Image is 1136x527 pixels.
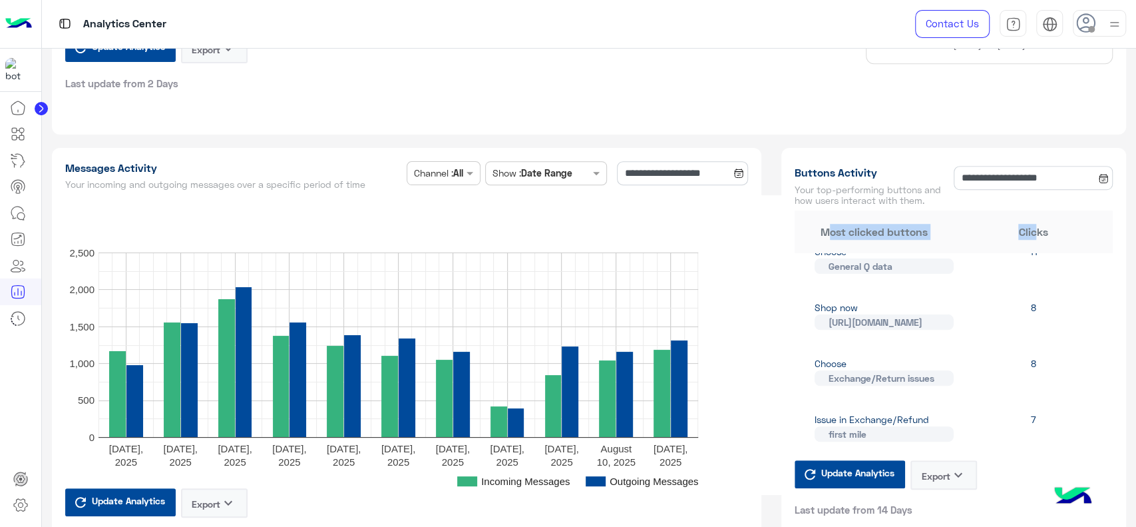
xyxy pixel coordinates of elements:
[89,37,168,55] span: Update Analytics
[272,442,306,454] text: [DATE],
[114,456,136,467] text: 2025
[5,58,29,82] img: 317874714732967
[550,456,572,467] text: 2025
[815,259,954,274] span: General Q data
[108,442,142,454] text: [DATE],
[795,412,954,442] div: Issue in Exchange/Refund
[1000,10,1026,38] a: tab
[795,460,905,488] button: Update Analytics
[69,247,95,258] text: 2,500
[795,245,954,274] div: Choose
[169,456,191,467] text: 2025
[795,185,949,206] h5: Your top-performing buttons and how users interact with them.
[815,426,954,442] span: first mile
[818,464,898,482] span: Update Analytics
[1106,16,1123,33] img: profile
[220,495,236,511] i: keyboard_arrow_down
[544,442,578,454] text: [DATE],
[1049,474,1096,520] img: hulul-logo.png
[490,442,524,454] text: [DATE],
[596,456,635,467] text: 10, 2025
[1006,17,1021,32] img: tab
[69,284,95,295] text: 2,000
[795,300,954,330] div: Shop now
[220,41,236,57] i: keyboard_arrow_down
[910,460,977,490] button: Exportkeyboard_arrow_down
[954,224,1113,240] div: Clicks
[441,456,463,467] text: 2025
[69,320,95,332] text: 1,500
[224,456,246,467] text: 2025
[163,442,197,454] text: [DATE],
[954,245,1113,274] div: 11
[278,456,300,467] text: 2025
[795,166,949,179] h1: Buttons Activity
[65,195,785,495] svg: A chart.
[496,456,518,467] text: 2025
[57,15,73,32] img: tab
[77,394,94,406] text: 500
[610,475,698,486] text: Outgoing Messages
[815,314,954,330] span: https://cloud-clothing.co/
[954,300,1113,330] div: 8
[950,467,966,483] i: keyboard_arrow_down
[795,224,954,240] div: Most clicked buttons
[65,77,178,90] span: Last update from 2 Days
[381,442,415,454] text: [DATE],
[65,488,176,516] button: Update Analytics
[1042,17,1057,32] img: tab
[653,442,687,454] text: [DATE],
[65,161,402,175] h1: Messages Activity
[600,442,632,454] text: August
[915,10,990,38] a: Contact Us
[181,488,248,518] button: Exportkeyboard_arrow_down
[65,179,402,190] h5: Your incoming and outgoing messages over a specific period of time
[69,357,95,368] text: 1,000
[181,34,248,63] button: Exportkeyboard_arrow_down
[387,456,409,467] text: 2025
[954,412,1113,442] div: 7
[795,503,912,516] span: Last update from 14 Days
[326,442,360,454] text: [DATE],
[954,356,1113,386] div: 8
[435,442,469,454] text: [DATE],
[659,456,681,467] text: 2025
[481,475,570,486] text: Incoming Messages
[89,492,168,510] span: Update Analytics
[83,15,166,33] p: Analytics Center
[218,442,252,454] text: [DATE],
[795,356,954,386] div: Choose
[89,431,94,442] text: 0
[332,456,354,467] text: 2025
[815,370,954,386] span: Exchange/Return issues
[5,10,32,38] img: Logo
